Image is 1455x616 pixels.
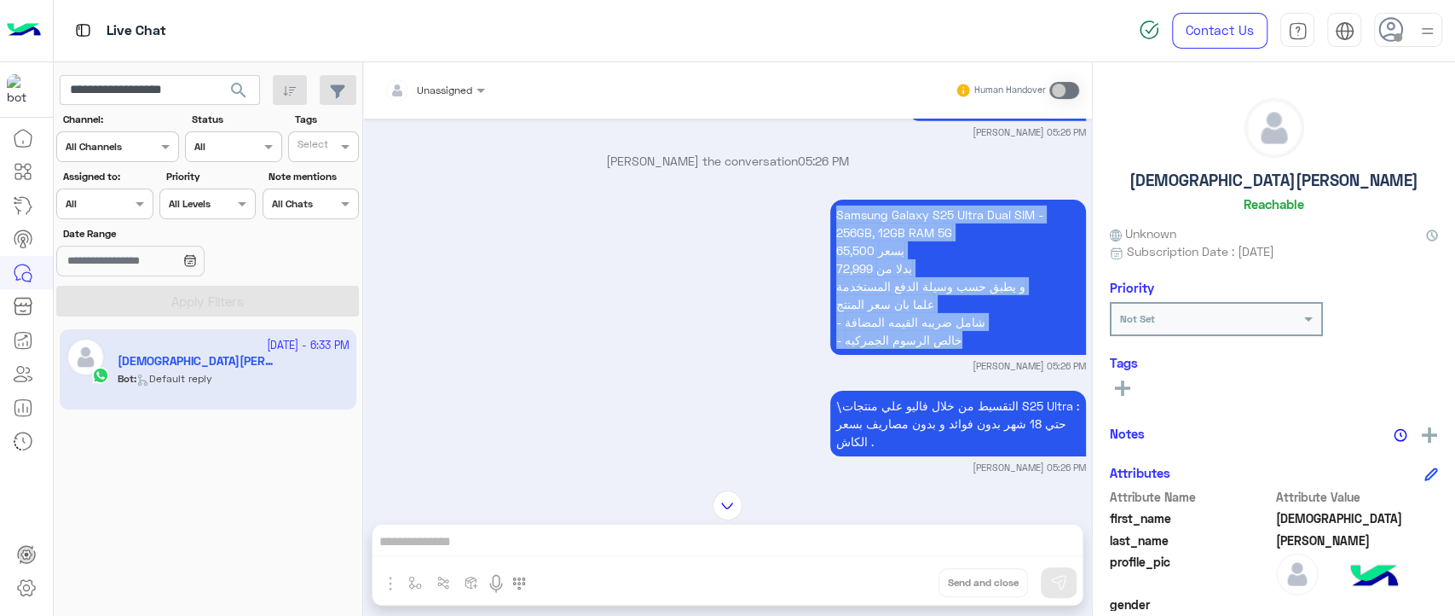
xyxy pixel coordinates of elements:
[107,20,166,43] p: Live Chat
[1344,548,1404,607] img: hulul-logo.png
[1110,465,1170,480] h6: Attributes
[1276,532,1439,549] span: Mohamed
[1110,224,1176,242] span: Unknown
[63,169,151,184] label: Assigned to:
[1110,426,1145,441] h6: Notes
[973,461,1086,474] small: [PERSON_NAME] 05:26 PM
[268,169,356,184] label: Note mentions
[63,112,177,127] label: Channel:
[1245,99,1303,157] img: defaultAdmin.png
[1276,553,1319,596] img: defaultAdmin.png
[1127,242,1274,260] span: Subscription Date : [DATE]
[1110,553,1273,592] span: profile_pic
[72,20,94,41] img: tab
[1129,171,1418,190] h5: [DEMOGRAPHIC_DATA][PERSON_NAME]
[1172,13,1267,49] a: Contact Us
[192,112,280,127] label: Status
[1276,596,1439,613] span: null
[228,80,249,101] span: search
[166,169,254,184] label: Priority
[1110,488,1273,506] span: Attribute Name
[1394,428,1407,442] img: notes
[1110,509,1273,527] span: first_name
[1244,196,1304,212] h6: Reachable
[830,391,1086,456] p: 25/9/2025, 5:26 PM
[56,286,359,317] button: Apply Filters
[1335,21,1354,41] img: tab
[1120,312,1155,325] b: Not Set
[1110,355,1438,370] h6: Tags
[7,74,38,105] img: 1403182699927242
[1139,20,1159,40] img: spinner
[973,359,1086,373] small: [PERSON_NAME] 05:26 PM
[370,152,1086,170] p: [PERSON_NAME] the conversation
[295,112,357,127] label: Tags
[830,200,1086,355] p: 25/9/2025, 5:26 PM
[1276,488,1439,506] span: Attribute Value
[1110,280,1154,295] h6: Priority
[1422,427,1437,443] img: add
[1417,20,1438,42] img: profile
[1276,509,1439,527] span: Ibrahiim
[1280,13,1314,49] a: tab
[295,137,328,156] div: Select
[973,125,1086,139] small: [PERSON_NAME] 05:26 PM
[1110,596,1273,613] span: gender
[1288,21,1308,41] img: tab
[7,13,41,49] img: Logo
[1110,532,1273,549] span: last_name
[218,75,260,112] button: search
[974,84,1046,97] small: Human Handover
[798,154,849,168] span: 05:26 PM
[63,226,254,241] label: Date Range
[938,568,1028,597] button: Send and close
[417,84,472,96] span: Unassigned
[713,491,742,520] img: scroll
